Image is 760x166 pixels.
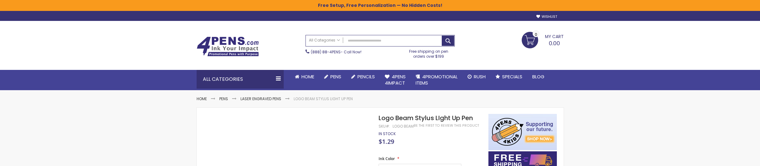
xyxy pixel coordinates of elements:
[379,114,473,122] span: Logo Beam Stylus LIght Up Pen
[357,73,375,80] span: Pencils
[522,32,564,47] a: 0.00 0
[385,73,406,86] span: 4Pens 4impact
[463,70,491,84] a: Rush
[416,73,458,86] span: 4PROMOTIONAL ITEMS
[290,70,319,84] a: Home
[502,73,522,80] span: Specials
[219,96,228,101] a: Pens
[380,70,411,90] a: 4Pens4impact
[311,49,341,55] a: (888) 88-4PENS
[532,73,544,80] span: Blog
[474,73,486,80] span: Rush
[197,70,284,89] div: All Categories
[379,131,396,136] div: Availability
[379,156,395,161] span: Ink Color
[294,96,353,101] li: Logo Beam Stylus LIght Up Pen
[379,137,394,146] span: $1.29
[306,35,343,46] a: All Categories
[379,131,396,136] span: In stock
[346,70,380,84] a: Pencils
[536,14,557,19] a: Wishlist
[197,37,259,56] img: 4Pens Custom Pens and Promotional Products
[411,70,463,90] a: 4PROMOTIONALITEMS
[330,73,341,80] span: Pens
[309,38,340,43] span: All Categories
[393,124,414,129] div: logo beam
[491,70,527,84] a: Specials
[311,49,361,55] span: - Call Now!
[240,96,281,101] a: Laser Engraved Pens
[403,46,455,59] div: Free shipping on pen orders over $199
[379,124,390,129] strong: SKU
[549,39,560,47] span: 0.00
[319,70,346,84] a: Pens
[535,32,537,37] span: 0
[414,123,479,128] a: Be the first to review this product
[301,73,314,80] span: Home
[488,114,557,150] img: 4pens 4 kids
[197,96,207,101] a: Home
[527,70,549,84] a: Blog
